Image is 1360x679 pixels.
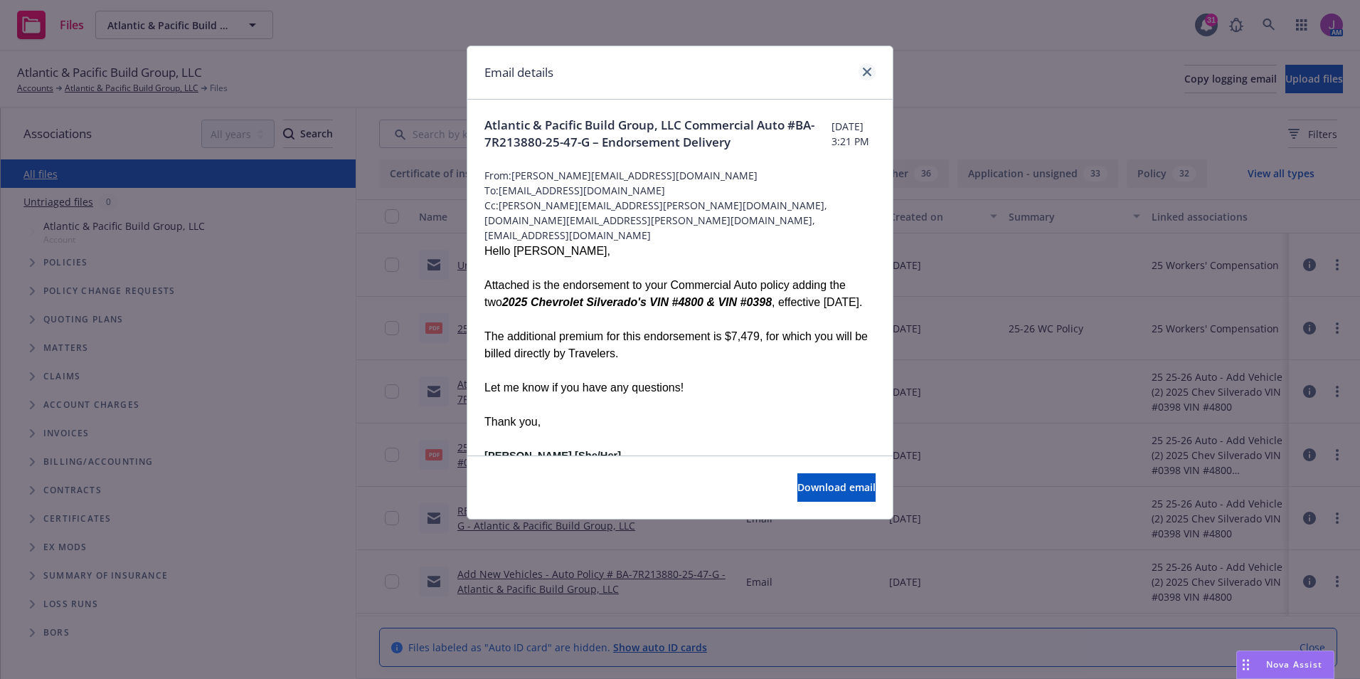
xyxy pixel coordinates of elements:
span: [DATE] 3:21 PM [832,119,876,149]
span: To: [EMAIL_ADDRESS][DOMAIN_NAME] [484,183,876,198]
span: Cc: [PERSON_NAME][EMAIL_ADDRESS][PERSON_NAME][DOMAIN_NAME],[DOMAIN_NAME][EMAIL_ADDRESS][PERSON_NA... [484,198,876,243]
button: Download email [797,473,876,502]
div: Attached is the endorsement to your Commercial Auto policy adding the two , effective [DATE]. [484,277,876,311]
div: Drag to move [1237,651,1255,678]
div: The additional premium for this endorsement is $7,479, for which you will be billed directly by T... [484,328,876,362]
span: Nova Assist [1266,658,1322,670]
div: Let me know if you have any questions! [484,379,876,396]
div: Thank you, [484,414,876,431]
h1: Email details [484,63,553,82]
b: [PERSON_NAME] [She/Her] [484,450,621,461]
span: Atlantic & Pacific Build Group, LLC Commercial Auto #BA-7R213880-25-47-G – Endorsement Delivery [484,117,832,151]
div: Hello [PERSON_NAME], [484,243,876,260]
span: Download email [797,480,876,494]
span: From: [PERSON_NAME][EMAIL_ADDRESS][DOMAIN_NAME] [484,168,876,183]
button: Nova Assist [1236,651,1334,679]
a: close [859,63,876,80]
i: 2025 Chevrolet Silverado's VIN #4800 & VIN #0398 [502,296,772,308]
